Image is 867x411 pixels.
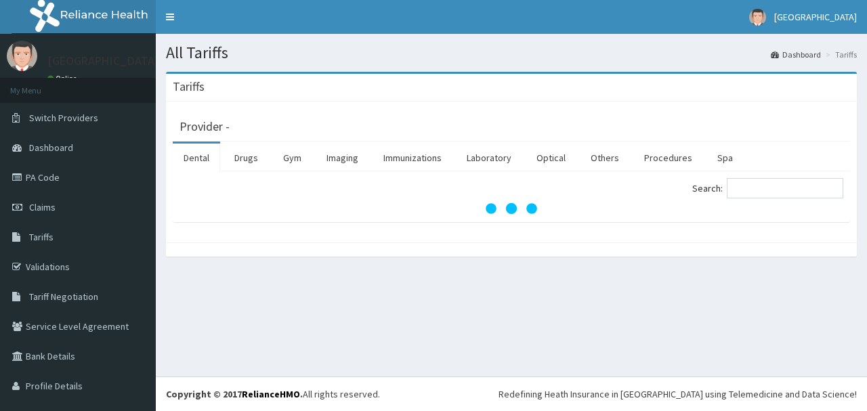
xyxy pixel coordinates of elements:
[316,144,369,172] a: Imaging
[242,388,300,400] a: RelianceHMO
[580,144,630,172] a: Others
[526,144,576,172] a: Optical
[29,290,98,303] span: Tariff Negotiation
[706,144,744,172] a: Spa
[7,41,37,71] img: User Image
[166,44,857,62] h1: All Tariffs
[47,74,80,83] a: Online
[166,388,303,400] strong: Copyright © 2017 .
[29,112,98,124] span: Switch Providers
[633,144,703,172] a: Procedures
[822,49,857,60] li: Tariffs
[29,142,73,154] span: Dashboard
[771,49,821,60] a: Dashboard
[179,121,230,133] h3: Provider -
[156,376,867,411] footer: All rights reserved.
[749,9,766,26] img: User Image
[727,178,843,198] input: Search:
[499,387,857,401] div: Redefining Heath Insurance in [GEOGRAPHIC_DATA] using Telemedicine and Data Science!
[224,144,269,172] a: Drugs
[173,144,220,172] a: Dental
[484,181,538,236] svg: audio-loading
[272,144,312,172] a: Gym
[774,11,857,23] span: [GEOGRAPHIC_DATA]
[29,201,56,213] span: Claims
[29,231,54,243] span: Tariffs
[173,81,205,93] h3: Tariffs
[373,144,452,172] a: Immunizations
[47,55,159,67] p: [GEOGRAPHIC_DATA]
[456,144,522,172] a: Laboratory
[692,178,843,198] label: Search:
